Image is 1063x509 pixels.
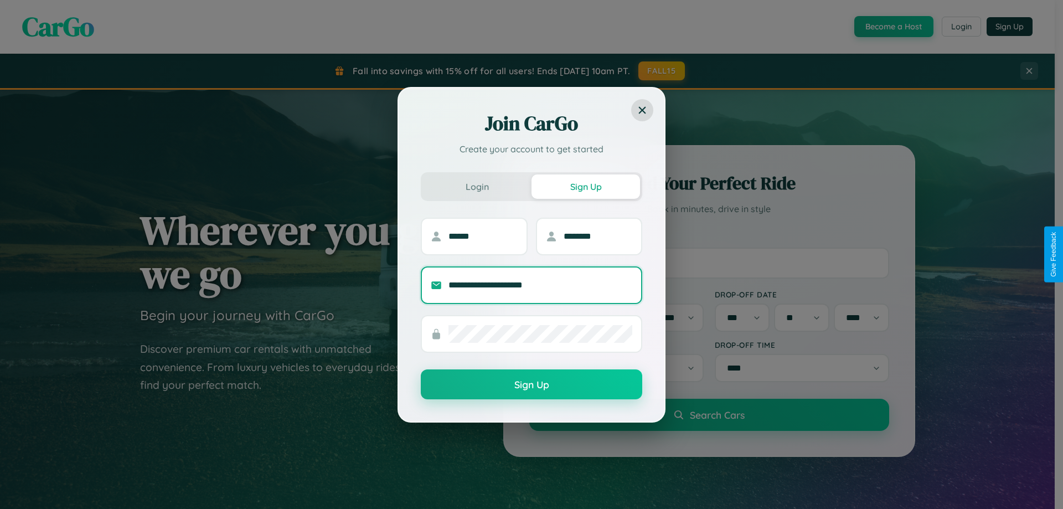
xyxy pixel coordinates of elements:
p: Create your account to get started [421,142,642,156]
button: Sign Up [421,369,642,399]
button: Sign Up [531,174,640,199]
div: Give Feedback [1050,232,1057,277]
h2: Join CarGo [421,110,642,137]
button: Login [423,174,531,199]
